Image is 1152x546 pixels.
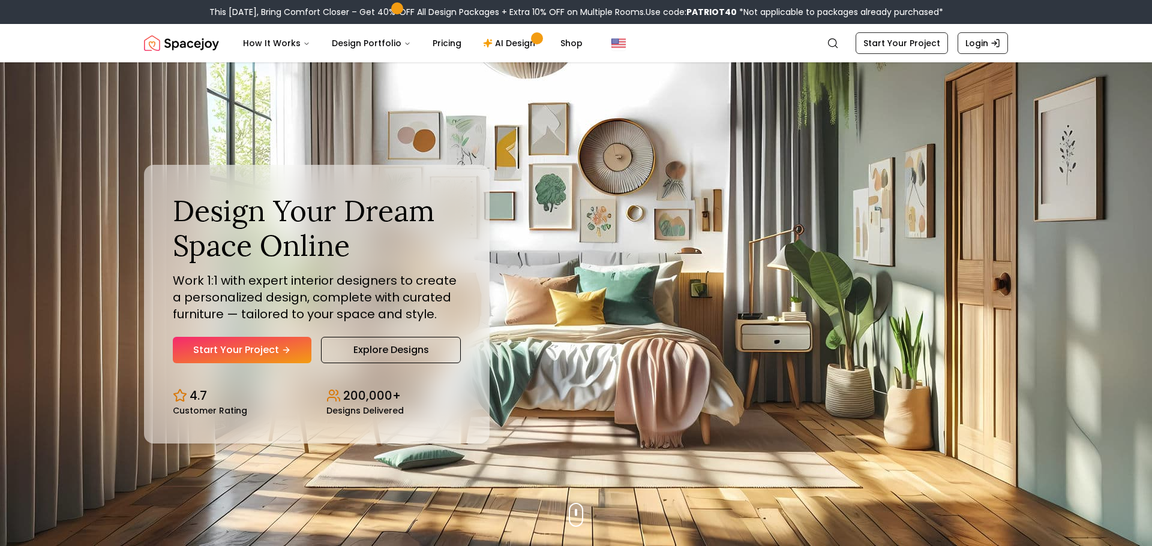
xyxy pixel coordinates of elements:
[144,24,1008,62] nav: Global
[144,31,219,55] img: Spacejoy Logo
[173,194,461,263] h1: Design Your Dream Space Online
[190,387,207,404] p: 4.7
[144,31,219,55] a: Spacejoy
[551,31,592,55] a: Shop
[173,337,311,363] a: Start Your Project
[322,31,421,55] button: Design Portfolio
[173,272,461,322] p: Work 1:1 with expert interior designers to create a personalized design, complete with curated fu...
[173,378,461,415] div: Design stats
[233,31,592,55] nav: Main
[958,32,1008,54] a: Login
[233,31,320,55] button: How It Works
[737,6,943,18] span: *Not applicable to packages already purchased*
[646,6,737,18] span: Use code:
[326,406,404,415] small: Designs Delivered
[686,6,737,18] b: PATRIOT40
[343,387,401,404] p: 200,000+
[473,31,548,55] a: AI Design
[611,36,626,50] img: United States
[856,32,948,54] a: Start Your Project
[423,31,471,55] a: Pricing
[209,6,943,18] div: This [DATE], Bring Comfort Closer – Get 40% OFF All Design Packages + Extra 10% OFF on Multiple R...
[321,337,461,363] a: Explore Designs
[173,406,247,415] small: Customer Rating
